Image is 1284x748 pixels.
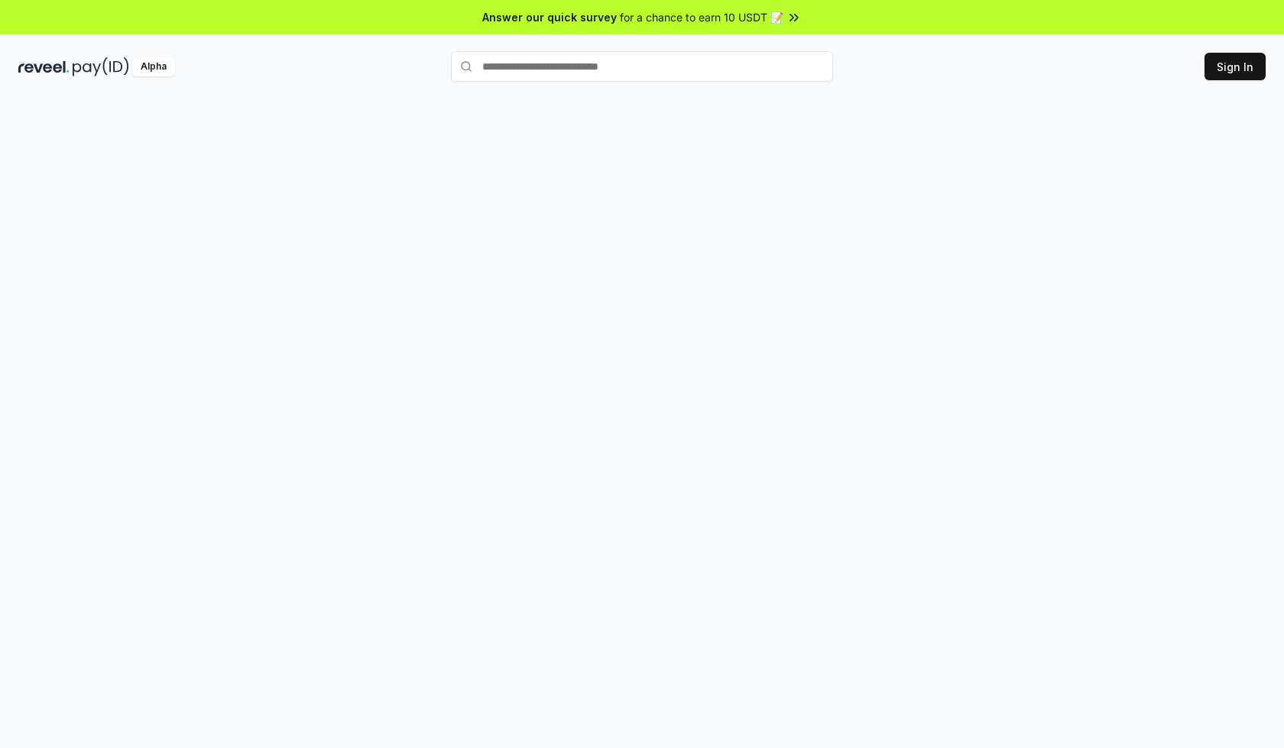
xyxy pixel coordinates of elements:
[73,57,129,76] img: pay_id
[132,57,175,76] div: Alpha
[620,9,783,25] span: for a chance to earn 10 USDT 📝
[482,9,617,25] span: Answer our quick survey
[18,57,70,76] img: reveel_dark
[1205,53,1266,80] button: Sign In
